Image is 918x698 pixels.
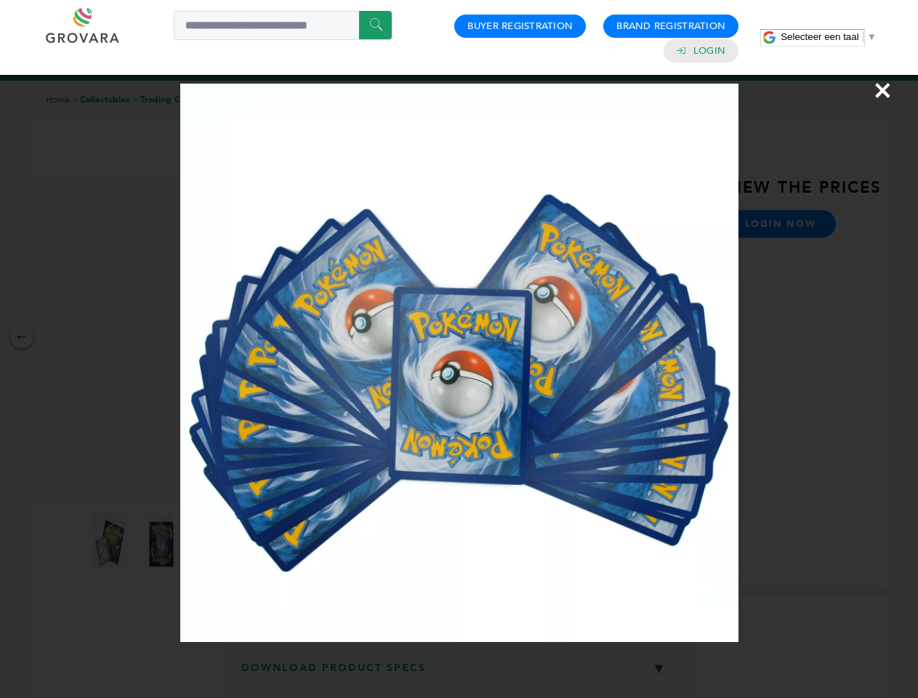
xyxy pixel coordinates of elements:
[873,70,893,111] span: ×
[867,31,877,42] span: ▼
[863,31,863,42] span: ​
[180,84,738,642] img: Image Preview
[693,44,725,57] a: Login
[174,11,392,40] input: Search a product or brand...
[781,31,858,42] span: Selecteer een taal
[616,20,725,33] a: Brand Registration
[781,31,877,42] a: Selecteer een taal​
[467,20,573,33] a: Buyer Registration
